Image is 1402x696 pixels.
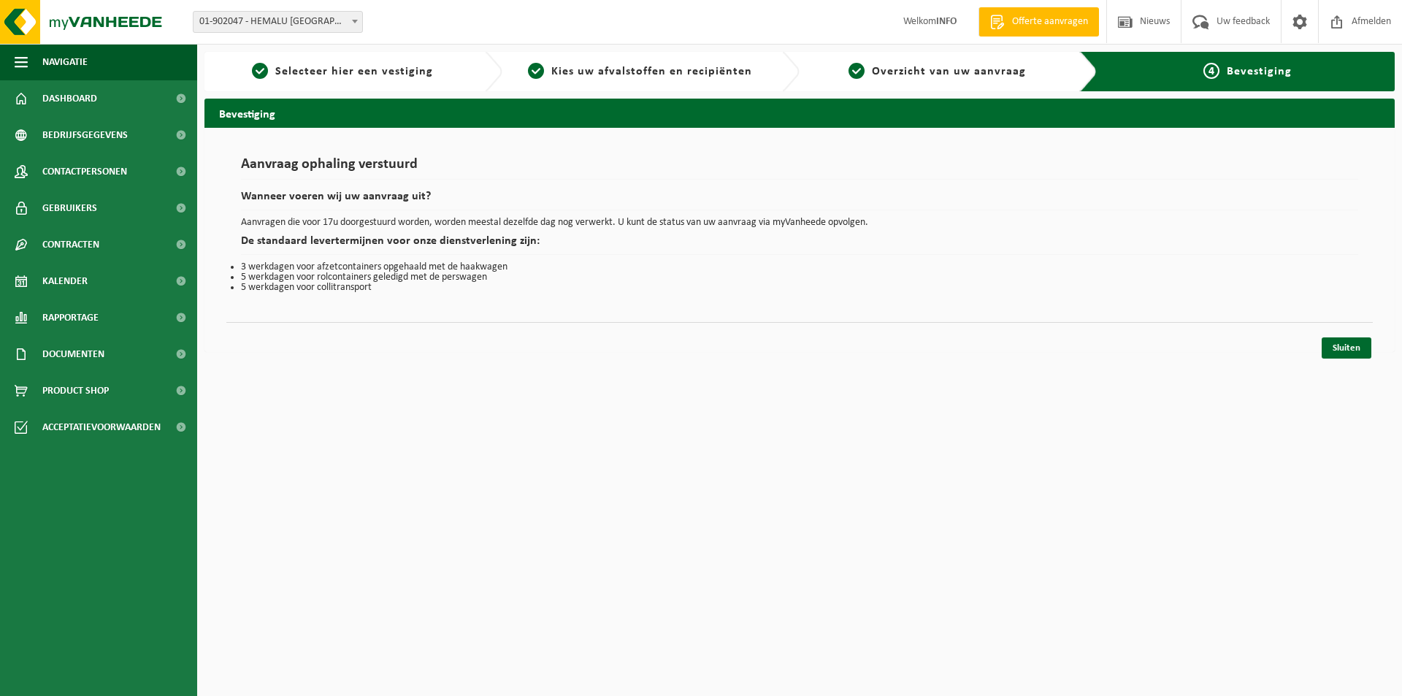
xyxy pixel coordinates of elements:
[42,153,127,190] span: Contactpersonen
[241,272,1358,283] li: 5 werkdagen voor rolcontainers geledigd met de perswagen
[241,283,1358,293] li: 5 werkdagen voor collitransport
[936,16,957,27] strong: INFO
[42,190,97,226] span: Gebruikers
[241,218,1358,228] p: Aanvragen die voor 17u doorgestuurd worden, worden meestal dezelfde dag nog verwerkt. U kunt de s...
[42,80,97,117] span: Dashboard
[978,7,1099,37] a: Offerte aanvragen
[42,226,99,263] span: Contracten
[275,66,433,77] span: Selecteer hier een vestiging
[1008,15,1092,29] span: Offerte aanvragen
[1203,63,1219,79] span: 4
[241,262,1358,272] li: 3 werkdagen voor afzetcontainers opgehaald met de haakwagen
[807,63,1068,80] a: 3Overzicht van uw aanvraag
[42,372,109,409] span: Product Shop
[241,235,1358,255] h2: De standaard levertermijnen voor onze dienstverlening zijn:
[193,11,363,33] span: 01-902047 - HEMALU NV - GELUWE
[849,63,865,79] span: 3
[42,263,88,299] span: Kalender
[42,299,99,336] span: Rapportage
[528,63,544,79] span: 2
[241,191,1358,210] h2: Wanneer voeren wij uw aanvraag uit?
[1227,66,1292,77] span: Bevestiging
[241,157,1358,180] h1: Aanvraag ophaling verstuurd
[212,63,473,80] a: 1Selecteer hier een vestiging
[42,409,161,445] span: Acceptatievoorwaarden
[42,44,88,80] span: Navigatie
[510,63,771,80] a: 2Kies uw afvalstoffen en recipiënten
[204,99,1395,127] h2: Bevestiging
[194,12,362,32] span: 01-902047 - HEMALU NV - GELUWE
[551,66,752,77] span: Kies uw afvalstoffen en recipiënten
[872,66,1026,77] span: Overzicht van uw aanvraag
[42,336,104,372] span: Documenten
[1322,337,1371,359] a: Sluiten
[42,117,128,153] span: Bedrijfsgegevens
[252,63,268,79] span: 1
